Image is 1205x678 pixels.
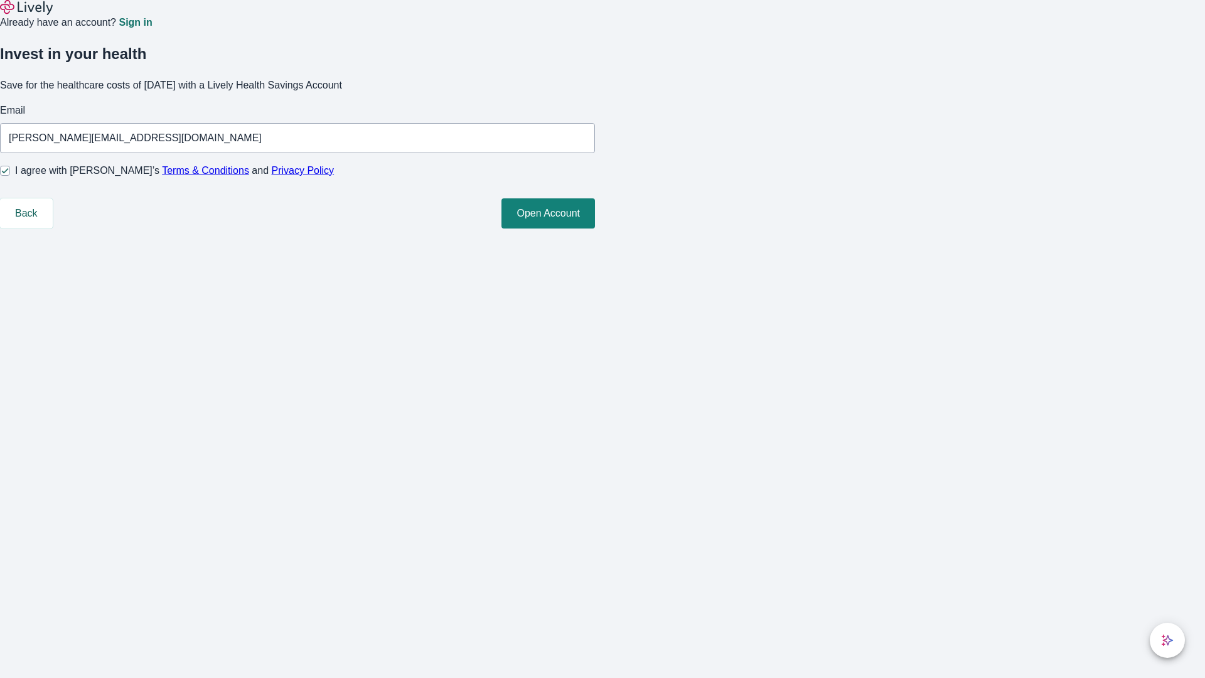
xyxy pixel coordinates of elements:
button: chat [1150,623,1185,658]
a: Terms & Conditions [162,165,249,176]
a: Privacy Policy [272,165,335,176]
button: Open Account [501,198,595,229]
a: Sign in [119,18,152,28]
span: I agree with [PERSON_NAME]’s and [15,163,334,178]
svg: Lively AI Assistant [1161,634,1174,647]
